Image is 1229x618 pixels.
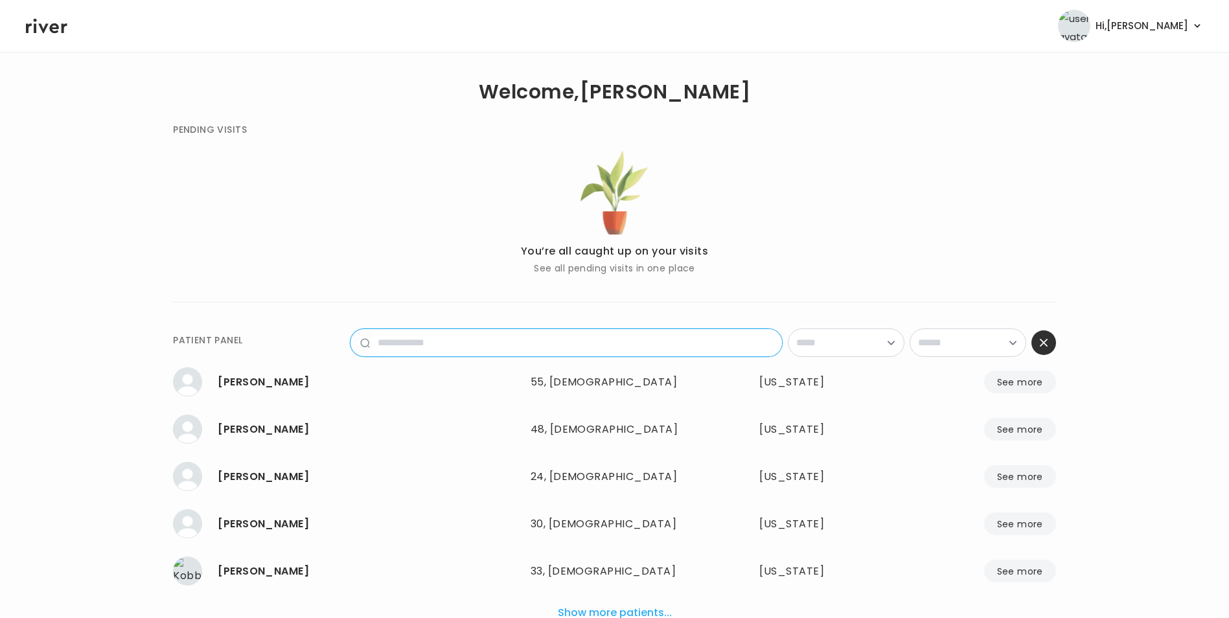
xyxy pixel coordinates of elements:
[984,560,1056,582] button: See more
[218,468,520,486] div: Santiago Fernandez
[521,260,709,276] p: See all pending visits in one place
[984,512,1056,535] button: See more
[531,562,699,580] div: 33, [DEMOGRAPHIC_DATA]
[173,415,202,444] img: Alexie Leitner
[531,468,699,486] div: 24, [DEMOGRAPHIC_DATA]
[531,515,699,533] div: 30, [DEMOGRAPHIC_DATA]
[173,462,202,491] img: Santiago Fernandez
[370,329,782,356] input: name
[1096,17,1188,35] span: Hi, [PERSON_NAME]
[984,465,1056,488] button: See more
[173,556,202,586] img: Kobby Amoah
[759,373,877,391] div: Pennsylvania
[218,515,520,533] div: Jose Bonilla
[984,418,1056,441] button: See more
[479,83,750,101] h1: Welcome, [PERSON_NAME]
[1058,10,1090,42] img: user avatar
[173,509,202,538] img: Jose Bonilla
[218,373,520,391] div: Monica Pita Mendoza
[1058,10,1203,42] button: user avatarHi,[PERSON_NAME]
[531,420,699,439] div: 48, [DEMOGRAPHIC_DATA]
[173,332,242,348] div: PATIENT PANEL
[759,562,877,580] div: Minnesota
[218,562,520,580] div: Kobby Amoah
[984,371,1056,393] button: See more
[759,420,877,439] div: Minnesota
[531,373,699,391] div: 55, [DEMOGRAPHIC_DATA]
[173,122,247,137] div: PENDING VISITS
[521,242,709,260] p: You’re all caught up on your visits
[173,367,202,396] img: Monica Pita Mendoza
[218,420,520,439] div: Alexie Leitner
[759,515,877,533] div: California
[759,468,877,486] div: Virginia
